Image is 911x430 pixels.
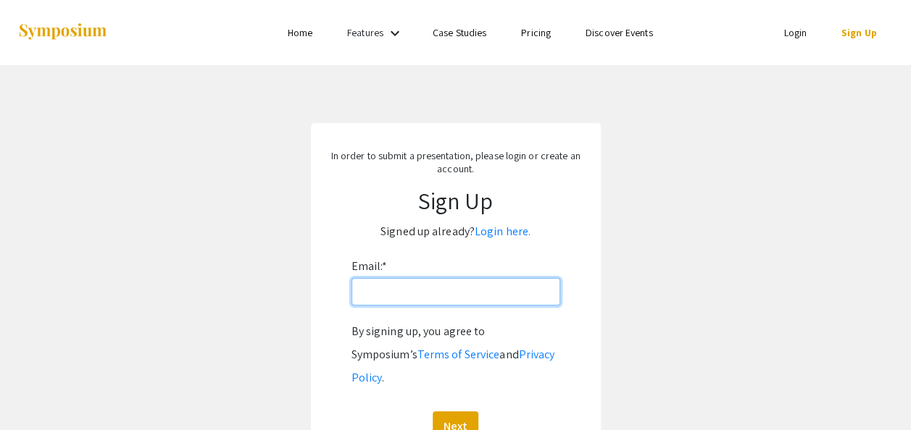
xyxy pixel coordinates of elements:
[783,26,807,39] a: Login
[17,22,108,42] img: Symposium by ForagerOne
[288,26,312,39] a: Home
[347,26,383,39] a: Features
[351,320,560,389] div: By signing up, you agree to Symposium’s and .
[475,224,531,239] a: Login here.
[433,26,486,39] a: Case Studies
[325,149,586,175] p: In order to submit a presentation, please login or create an account.
[841,26,877,39] a: Sign Up
[521,26,551,39] a: Pricing
[11,365,62,419] iframe: Chat
[325,220,586,243] p: Signed up already?
[325,187,586,214] h1: Sign Up
[417,347,500,362] a: Terms of Service
[386,25,404,42] mat-icon: Expand Features list
[586,26,653,39] a: Discover Events
[351,255,388,278] label: Email:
